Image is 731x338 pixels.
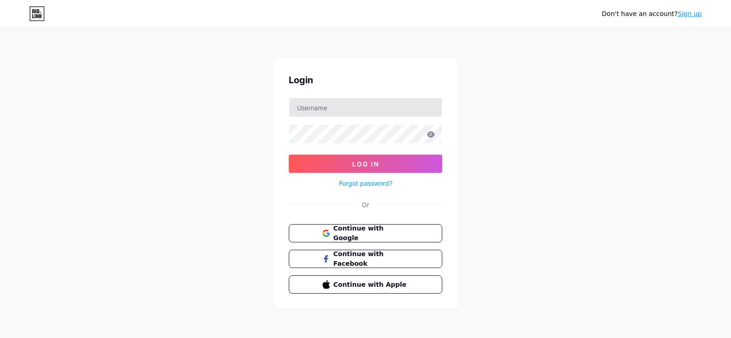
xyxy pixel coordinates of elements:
[334,280,409,290] span: Continue with Apple
[289,250,442,268] button: Continue with Facebook
[362,200,369,209] div: Or
[289,155,442,173] button: Log In
[289,275,442,294] button: Continue with Apple
[352,160,379,168] span: Log In
[602,9,702,19] div: Don't have an account?
[289,73,442,87] div: Login
[678,10,702,17] a: Sign up
[334,224,409,243] span: Continue with Google
[334,249,409,268] span: Continue with Facebook
[289,224,442,242] button: Continue with Google
[289,98,442,117] input: Username
[339,178,392,188] a: Forgot password?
